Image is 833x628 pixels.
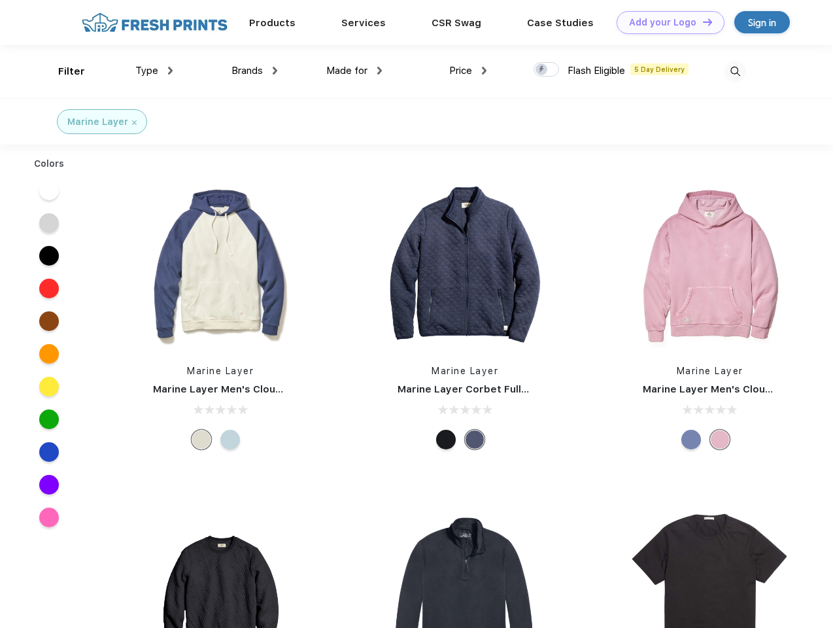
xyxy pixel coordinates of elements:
a: Marine Layer [432,366,498,376]
span: Made for [326,65,367,77]
img: dropdown.png [377,67,382,75]
div: Colors [24,157,75,171]
a: Marine Layer Men's Cloud 9 Fleece Hoodie [153,383,366,395]
span: Brands [231,65,263,77]
a: Marine Layer Corbet Full-Zip Jacket [398,383,579,395]
div: Marine Layer [67,115,128,129]
div: Cool Ombre [220,430,240,449]
img: func=resize&h=266 [133,177,307,351]
img: func=resize&h=266 [378,177,552,351]
div: Sign in [748,15,776,30]
a: Products [249,17,296,29]
a: CSR Swag [432,17,481,29]
img: fo%20logo%202.webp [78,11,231,34]
span: Flash Eligible [568,65,625,77]
img: filter_cancel.svg [132,120,137,125]
div: Filter [58,64,85,79]
a: Marine Layer [677,366,743,376]
img: dropdown.png [273,67,277,75]
a: Sign in [734,11,790,33]
img: desktop_search.svg [724,61,746,82]
a: Marine Layer [187,366,254,376]
div: Black [436,430,456,449]
div: Vintage Indigo [681,430,701,449]
span: 5 Day Delivery [630,63,688,75]
span: Type [135,65,158,77]
div: Navy [465,430,484,449]
div: Navy/Cream [192,430,211,449]
a: Services [341,17,386,29]
img: dropdown.png [168,67,173,75]
img: DT [703,18,712,26]
img: func=resize&h=266 [623,177,797,351]
img: dropdown.png [482,67,486,75]
span: Price [449,65,472,77]
div: Lilas [710,430,730,449]
div: Add your Logo [629,17,696,28]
